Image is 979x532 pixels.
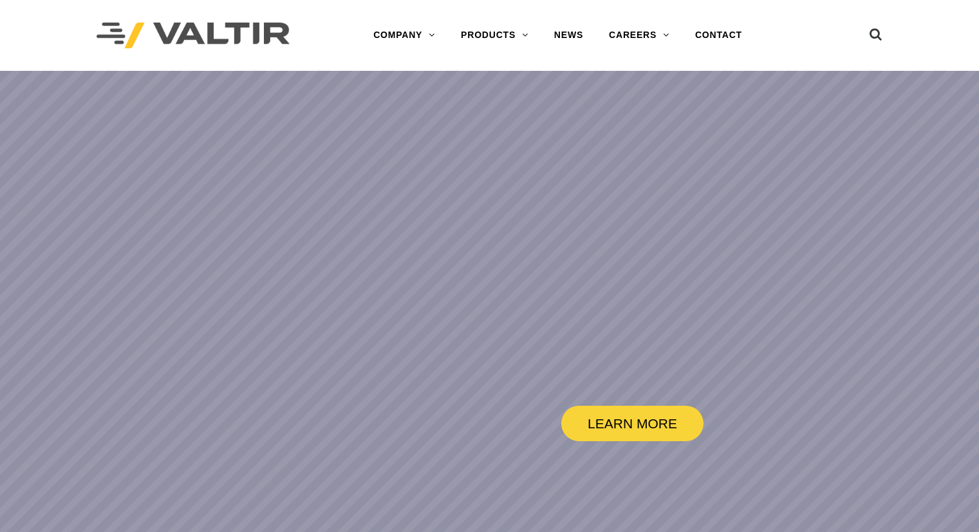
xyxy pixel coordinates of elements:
a: CONTACT [682,23,755,48]
a: COMPANY [360,23,448,48]
a: NEWS [541,23,596,48]
img: Valtir [97,23,290,49]
a: PRODUCTS [448,23,541,48]
a: LEARN MORE [561,406,704,441]
a: CAREERS [596,23,682,48]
